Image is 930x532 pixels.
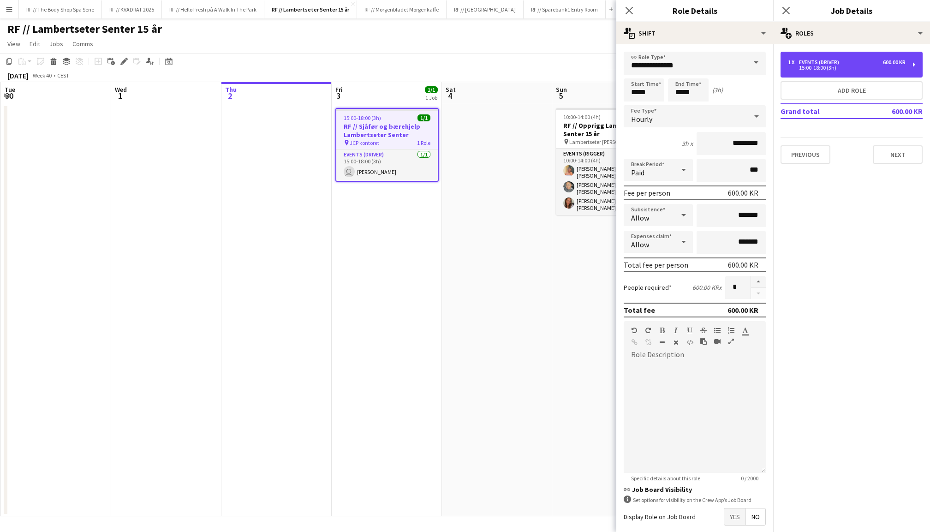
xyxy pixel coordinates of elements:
div: Total fee [624,305,655,315]
button: RF // The Body Shop Spa Serie [19,0,102,18]
h3: Role Details [616,5,773,17]
span: Sat [446,85,456,94]
span: Hourly [631,114,652,124]
button: Ordered List [728,327,734,334]
button: Fullscreen [728,338,734,345]
div: 600.00 KR [728,188,758,197]
button: Bold [659,327,665,334]
button: HTML Code [686,339,693,346]
div: Fee per person [624,188,670,197]
div: [DATE] [7,71,29,80]
a: Comms [69,38,97,50]
td: Grand total [781,104,864,119]
span: Yes [724,508,745,525]
button: Add role [781,81,923,100]
span: 2 [224,90,237,101]
span: Edit [30,40,40,48]
span: Wed [115,85,127,94]
span: 4 [444,90,456,101]
button: Next [873,145,923,164]
span: Allow [631,213,649,222]
div: Shift [616,22,773,44]
button: Paste as plain text [700,338,707,345]
div: Roles [773,22,930,44]
span: Week 40 [30,72,54,79]
h1: RF // Lambertseter Senter 15 år [7,22,162,36]
button: RF // KVADRAT 2025 [102,0,162,18]
span: 1 [113,90,127,101]
div: Set options for visibility on the Crew App’s Job Board [624,496,766,504]
button: Undo [631,327,638,334]
div: 1 Job [425,94,437,101]
span: Fri [335,85,343,94]
span: JCP kontoret [350,139,379,146]
span: Sun [556,85,567,94]
div: 600.00 KR [727,305,758,315]
app-card-role: Events (Driver)1/115:00-18:00 (3h) [PERSON_NAME] [336,149,438,181]
app-card-role: Events (Rigger)3/310:00-14:00 (4h)[PERSON_NAME] [PERSON_NAME][PERSON_NAME] [PERSON_NAME] Stenvade... [556,149,659,215]
app-job-card: 15:00-18:00 (3h)1/1RF // Sjåfør og bærehjelp Lambertseter Senter JCP kontoret1 RoleEvents (Driver... [335,108,439,182]
span: 0 / 2000 [733,475,766,482]
button: Strikethrough [700,327,707,334]
span: 1/1 [417,114,430,121]
div: (3h) [712,86,723,94]
span: Thu [225,85,237,94]
label: People required [624,283,672,292]
div: 3h x [682,139,693,148]
span: Allow [631,240,649,249]
button: Redo [645,327,651,334]
button: Unordered List [714,327,721,334]
app-job-card: 10:00-14:00 (4h)3/3RF // Opprigg Lambertseter Senter 15 år Lambertseter [PERSON_NAME]1 RoleEvents... [556,108,659,215]
label: Display Role on Job Board [624,513,696,521]
h3: RF // Opprigg Lambertseter Senter 15 år [556,121,659,138]
span: 1/1 [425,86,438,93]
div: Events (Driver) [799,59,843,66]
span: 5 [554,90,567,101]
div: CEST [57,72,69,79]
span: No [746,508,765,525]
a: Edit [26,38,44,50]
span: 15:00-18:00 (3h) [344,114,381,121]
span: 1 Role [417,139,430,146]
button: Italic [673,327,679,334]
button: Clear Formatting [673,339,679,346]
span: 10:00-14:00 (4h) [563,114,601,120]
span: Comms [72,40,93,48]
button: Horizontal Line [659,339,665,346]
span: Tue [5,85,15,94]
span: View [7,40,20,48]
a: Jobs [46,38,67,50]
div: 600.00 KR x [692,283,721,292]
td: 600.00 KR [864,104,923,119]
button: RF // Hello Fresh på A Walk In The Park [162,0,264,18]
a: View [4,38,24,50]
div: Total fee per person [624,260,688,269]
button: Insert video [714,338,721,345]
h3: Job Board Visibility [624,485,766,494]
button: RF // Morgenbladet Morgenkaffe [357,0,447,18]
button: Increase [751,276,766,288]
button: Text Color [742,327,748,334]
span: 3 [334,90,343,101]
div: 600.00 KR [883,59,906,66]
div: 1 x [788,59,799,66]
button: RF // Lambertseter Senter 15 år [264,0,357,18]
div: 600.00 KR [728,260,758,269]
button: Underline [686,327,693,334]
span: 30 [3,90,15,101]
button: Previous [781,145,830,164]
span: Specific details about this role [624,475,708,482]
div: 15:00-18:00 (3h) [788,66,906,70]
h3: RF // Sjåfør og bærehjelp Lambertseter Senter [336,122,438,139]
span: Jobs [49,40,63,48]
span: Paid [631,168,644,177]
button: RF // Sparebank1 Entry Room [524,0,606,18]
span: Lambertseter [PERSON_NAME] [569,138,638,145]
button: RF // [GEOGRAPHIC_DATA] [447,0,524,18]
h3: Job Details [773,5,930,17]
